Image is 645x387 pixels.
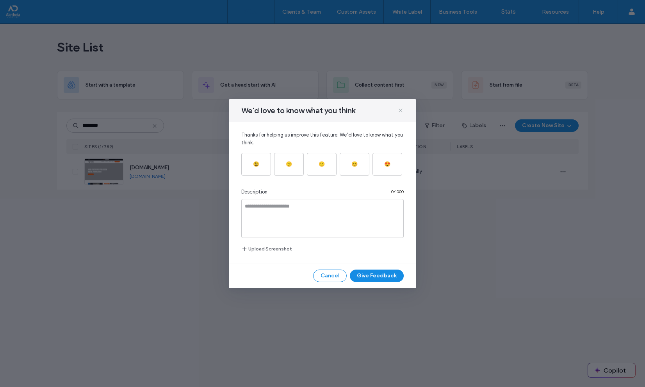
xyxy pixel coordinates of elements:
div: 😩 [253,161,259,167]
div: 🫤 [286,161,292,167]
div: 😐 [319,161,325,167]
button: Give Feedback [350,270,404,282]
span: Thanks for helping us improve this feature. We’d love to know what you think. [241,131,404,147]
div: 😍 [384,161,390,167]
div: 😊 [351,161,358,167]
button: Upload Screenshot [241,244,292,254]
span: Help [18,5,34,12]
span: We'd love to know what you think [241,105,355,115]
button: Cancel [313,270,347,282]
span: Description [241,188,267,196]
span: 0 / 1000 [391,189,404,195]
